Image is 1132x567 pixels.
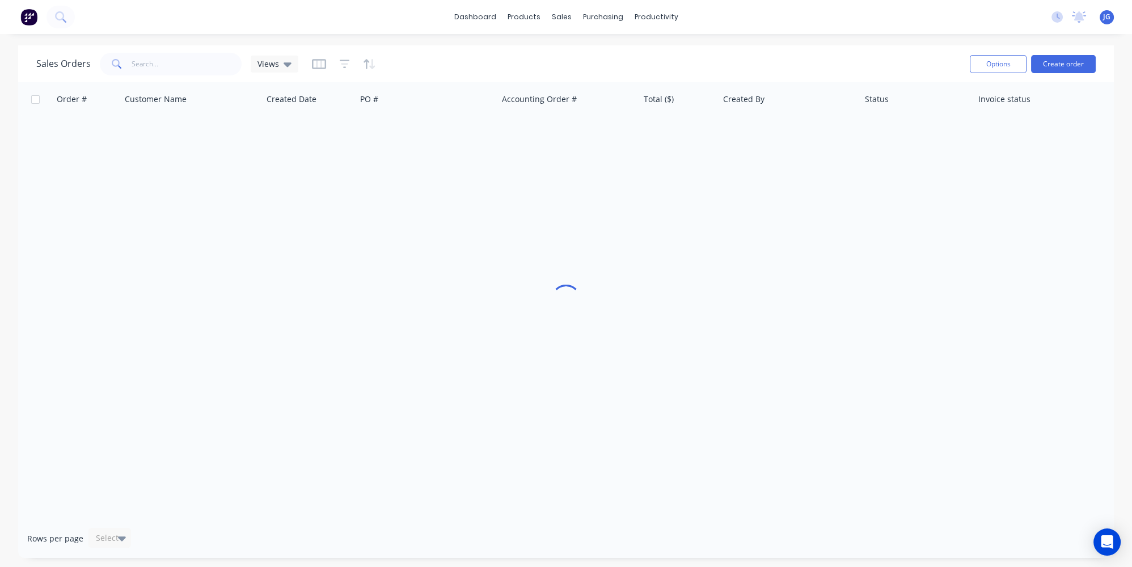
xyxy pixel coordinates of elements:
span: Views [257,58,279,70]
input: Search... [132,53,242,75]
div: Select... [96,532,125,544]
span: JG [1103,12,1110,22]
div: Created By [723,94,764,105]
div: productivity [629,9,684,26]
div: sales [546,9,577,26]
a: dashboard [449,9,502,26]
div: Order # [57,94,87,105]
div: Invoice status [978,94,1030,105]
div: Accounting Order # [502,94,577,105]
div: Open Intercom Messenger [1093,528,1121,556]
button: Options [970,55,1027,73]
div: Status [865,94,889,105]
img: Factory [20,9,37,26]
div: Total ($) [644,94,674,105]
div: Created Date [267,94,316,105]
div: products [502,9,546,26]
button: Create order [1031,55,1096,73]
div: PO # [360,94,378,105]
span: Rows per page [27,533,83,544]
div: purchasing [577,9,629,26]
div: Customer Name [125,94,187,105]
h1: Sales Orders [36,58,91,69]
